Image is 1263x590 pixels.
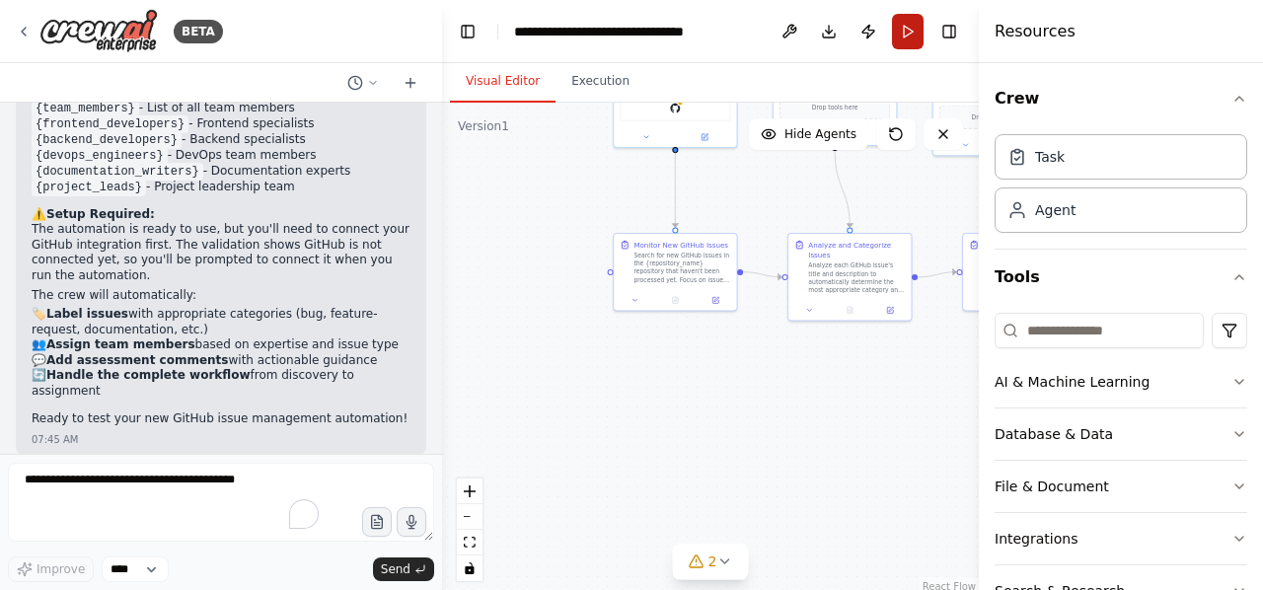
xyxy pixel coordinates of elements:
[46,207,155,221] strong: Setup Required:
[32,100,139,117] code: {team_members}
[613,233,737,311] div: Monitor New GitHub IssuesSearch for new GitHub issues in the {repository_name} repository that ha...
[32,116,410,132] li: - Frontend specialists
[457,479,483,581] div: React Flow controls
[32,101,410,116] li: - List of all team members
[32,288,410,304] p: The crew will automatically:
[808,240,905,259] div: Analyze and Categorize Issues
[457,504,483,530] button: zoom out
[873,304,908,316] button: Open in side panel
[995,408,1247,460] button: Database & Data
[32,115,188,133] code: {frontend_developers}
[699,294,733,306] button: Open in side panel
[46,353,228,367] strong: Add assessment comments
[32,131,182,149] code: {backend_developers}
[32,180,410,195] li: - Project leadership team
[676,131,732,143] button: Open in side panel
[457,479,483,504] button: zoom in
[8,556,94,582] button: Improve
[39,9,158,53] img: Logo
[556,61,645,103] button: Execution
[749,118,868,150] button: Hide Agents
[32,368,410,399] li: 🔄 from discovery to assignment
[339,71,387,95] button: Switch to previous chat
[8,463,434,542] textarea: To enrich screen reader interactions, please activate Accessibility in Grammarly extension settings
[1035,147,1065,167] div: Task
[932,34,1057,156] div: Drop tools here
[32,163,203,181] code: {documentation_writers}
[46,337,195,351] strong: Assign team members
[829,304,871,316] button: No output available
[32,132,410,148] li: - Backend specialists
[397,507,426,537] button: Click to speak your automation idea
[362,507,392,537] button: Upload files
[457,530,483,555] button: fit view
[32,148,410,164] li: - DevOps team members
[670,153,680,227] g: Edge from ba9c4fea-b421-41be-94d8-52cb2f023470 to 4e106196-7446-42bd-8d49-996160c67ea2
[37,561,85,577] span: Improve
[995,477,1109,496] div: File & Document
[654,294,697,306] button: No output available
[995,20,1076,43] h4: Resources
[812,103,858,112] span: Drop tools here
[32,411,410,427] p: Ready to test your new GitHub issue management automation!
[995,529,1077,549] div: Integrations
[633,240,728,250] div: Monitor New GitHub Issues
[784,126,856,142] span: Hide Agents
[995,461,1247,512] button: File & Document
[395,71,426,95] button: Start a new chat
[995,513,1247,564] button: Integrations
[450,61,556,103] button: Visual Editor
[995,372,1150,392] div: AI & Machine Learning
[32,353,410,369] li: 💬 with actionable guidance
[935,18,963,45] button: Hide right sidebar
[514,22,736,41] nav: breadcrumb
[708,552,717,571] span: 2
[32,307,410,337] li: 🏷️ with appropriate categories (bug, feature-request, documentation, etc.)
[457,555,483,581] button: toggle interactivity
[995,126,1247,249] div: Crew
[381,561,410,577] span: Send
[830,151,854,227] g: Edge from 71161a6b-8549-4931-87b2-7051be14b0c2 to fb892b29-c57e-4276-94be-07de5216babd
[613,34,737,148] div: GitHub
[32,179,146,196] code: {project_leads}
[46,368,251,382] strong: Handle the complete workflow
[808,261,905,293] div: Analyze each GitHub issue's title and description to automatically determine the most appropriate...
[32,337,410,353] li: 👥 based on expertise and issue type
[32,164,410,180] li: - Documentation experts
[32,147,168,165] code: {devops_engineers}
[787,233,912,321] div: Analyze and Categorize IssuesAnalyze each GitHub issue's title and description to automatically d...
[743,267,781,282] g: Edge from 4e106196-7446-42bd-8d49-996160c67ea2 to fb892b29-c57e-4276-94be-07de5216babd
[32,432,78,447] div: 07:45 AM
[454,18,482,45] button: Hide left sidebar
[995,250,1247,305] button: Tools
[32,207,410,223] h2: ⚠️
[46,307,128,321] strong: Label issues
[32,222,410,283] p: The automation is ready to use, but you'll need to connect your GitHub integration first. The val...
[673,544,749,580] button: 2
[373,557,434,581] button: Send
[174,20,223,43] div: BETA
[633,252,730,283] div: Search for new GitHub issues in the {repository_name} repository that haven't been processed yet....
[458,118,509,134] div: Version 1
[918,267,956,282] g: Edge from fb892b29-c57e-4276-94be-07de5216babd to 9af6fb85-2d2c-4488-b3b5-560d0ecf73d1
[1035,200,1076,220] div: Agent
[995,424,1113,444] div: Database & Data
[995,356,1247,407] button: AI & Machine Learning
[995,71,1247,126] button: Crew
[669,103,681,114] img: GitHub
